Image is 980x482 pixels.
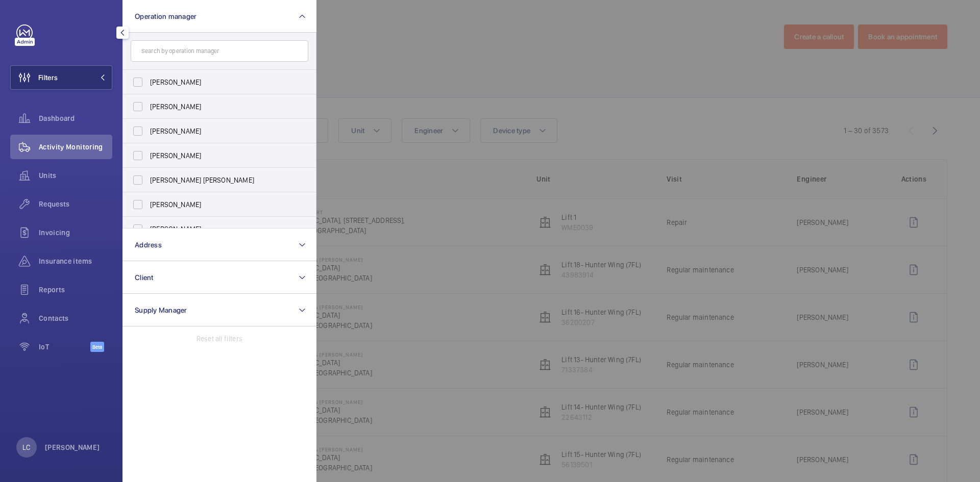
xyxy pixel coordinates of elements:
[39,142,112,152] span: Activity Monitoring
[39,313,112,323] span: Contacts
[22,442,30,452] p: LC
[39,285,112,295] span: Reports
[39,170,112,181] span: Units
[39,199,112,209] span: Requests
[39,256,112,266] span: Insurance items
[39,113,112,123] span: Dashboard
[39,342,90,352] span: IoT
[10,65,112,90] button: Filters
[38,72,58,83] span: Filters
[45,442,100,452] p: [PERSON_NAME]
[39,227,112,238] span: Invoicing
[90,342,104,352] span: Beta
